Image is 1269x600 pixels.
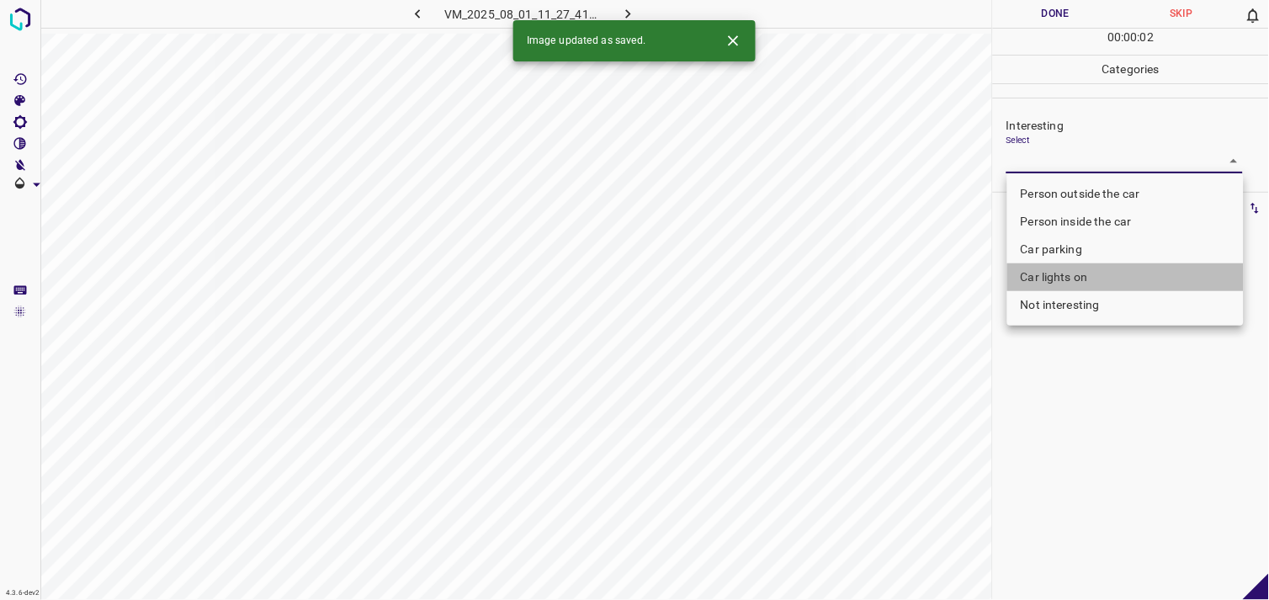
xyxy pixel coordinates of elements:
[718,25,749,56] button: Close
[527,34,646,49] span: Image updated as saved.
[1007,180,1244,208] li: Person outside the car
[1007,291,1244,319] li: Not interesting
[1007,236,1244,263] li: Car parking
[1007,263,1244,291] li: Car lights on
[1007,208,1244,236] li: Person inside the car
